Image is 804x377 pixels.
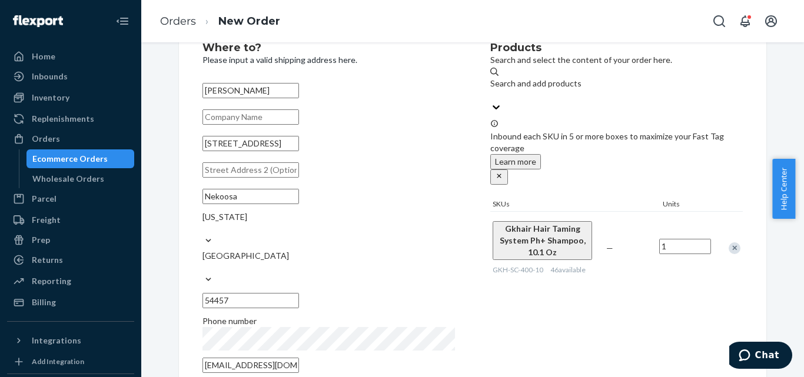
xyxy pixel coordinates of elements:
[490,154,541,169] button: Learn more
[202,358,299,373] input: Email (Only Required for International)
[490,169,508,185] button: close
[7,272,134,291] a: Reporting
[218,15,280,28] a: New Order
[7,293,134,312] a: Billing
[202,250,455,262] div: [GEOGRAPHIC_DATA]
[7,88,134,107] a: Inventory
[7,355,134,369] a: Add Integration
[32,254,63,266] div: Returns
[32,214,61,226] div: Freight
[550,265,586,274] span: 46 available
[7,331,134,350] button: Integrations
[660,199,713,211] div: Units
[32,173,104,185] div: Wholesale Orders
[26,169,135,188] a: Wholesale Orders
[202,162,299,178] input: Street Address 2 (Optional)
[202,316,257,326] span: Phone number
[7,109,134,128] a: Replenishments
[151,4,290,39] ol: breadcrumbs
[202,262,204,273] input: [GEOGRAPHIC_DATA]
[7,47,134,66] a: Home
[202,211,455,223] div: [US_STATE]
[490,199,660,211] div: SKUs
[606,243,613,253] span: —
[26,149,135,168] a: Ecommerce Orders
[13,15,63,27] img: Flexport logo
[729,342,792,371] iframe: Opens a widget where you can chat to one of our agents
[32,193,57,205] div: Parcel
[707,9,731,33] button: Open Search Box
[7,189,134,208] a: Parcel
[490,54,743,66] p: Search and select the content of your order here.
[7,231,134,249] a: Prep
[202,83,299,98] input: First & Last Name
[32,71,68,82] div: Inbounds
[490,78,743,89] div: Search and add products
[32,113,94,125] div: Replenishments
[202,109,299,125] input: Company Name
[490,42,743,54] h2: Products
[32,275,71,287] div: Reporting
[500,223,586,257] span: Gkhair Hair Taming System Ph+ Shampoo, 10.1 Oz
[7,251,134,269] a: Returns
[202,293,299,308] input: ZIP Code
[202,189,299,204] input: City
[202,223,204,235] input: [US_STATE]
[32,51,55,62] div: Home
[32,92,69,104] div: Inventory
[7,129,134,148] a: Orders
[32,296,56,308] div: Billing
[111,9,134,33] button: Close Navigation
[759,9,783,33] button: Open account menu
[32,335,81,346] div: Integrations
[493,221,592,260] button: Gkhair Hair Taming System Ph+ Shampoo, 10.1 Oz
[32,153,108,165] div: Ecommerce Orders
[32,234,50,246] div: Prep
[202,42,455,54] h2: Where to?
[493,265,543,274] span: GKH-SC-400-10
[729,242,740,254] div: Remove Item
[32,356,84,366] div: Add Integration
[202,54,455,66] p: Please input a valid shipping address here.
[7,211,134,229] a: Freight
[772,159,795,219] button: Help Center
[733,9,757,33] button: Open notifications
[659,239,711,254] input: Quantity
[490,119,743,185] div: Inbound each SKU in 5 or more boxes to maximize your Fast Tag coverage
[160,15,196,28] a: Orders
[202,136,299,151] input: Street Address
[7,67,134,86] a: Inbounds
[32,133,60,145] div: Orders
